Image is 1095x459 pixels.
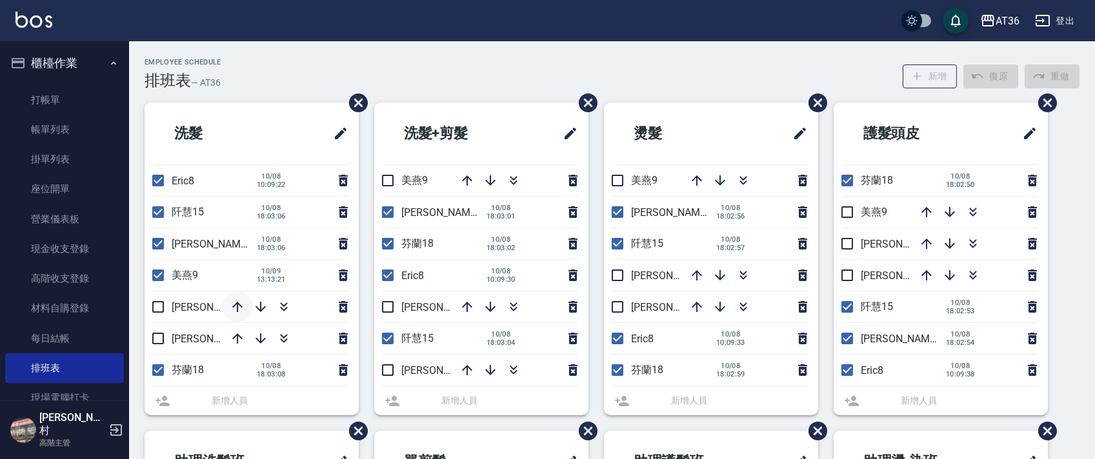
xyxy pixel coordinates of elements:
[15,12,52,28] img: Logo
[716,330,745,338] span: 10/08
[1029,84,1059,122] span: 刪除班表
[339,84,370,122] span: 刪除班表
[145,58,221,66] h2: Employee Schedule
[172,301,255,313] span: [PERSON_NAME]6
[10,417,36,443] img: Person
[844,110,977,157] h2: 護髮頭皮
[487,235,516,244] span: 10/08
[716,204,745,212] span: 10/08
[946,298,975,307] span: 10/08
[172,206,204,218] span: 阡慧15
[716,212,745,220] span: 18:02:56
[5,264,124,293] a: 高階收支登錄
[487,212,516,220] span: 18:03:01
[5,85,124,115] a: 打帳單
[861,333,950,345] span: [PERSON_NAME]16
[555,118,578,149] span: 修改班表的標題
[631,237,663,249] span: 阡慧15
[946,172,975,181] span: 10/08
[1029,412,1059,450] span: 刪除班表
[145,72,191,90] h3: 排班表
[569,84,599,122] span: 刪除班表
[5,204,124,234] a: 營業儀表板
[401,364,485,376] span: [PERSON_NAME]6
[39,411,105,437] h5: [PERSON_NAME]村
[401,301,490,313] span: [PERSON_NAME]11
[5,115,124,144] a: 帳單列表
[716,244,745,252] span: 18:02:57
[946,330,975,338] span: 10/08
[401,237,434,249] span: 芬蘭18
[943,8,969,34] button: save
[385,110,521,157] h2: 洗髮+剪髮
[5,174,124,204] a: 座位開單
[716,235,745,244] span: 10/08
[487,267,516,275] span: 10/08
[631,301,720,313] span: [PERSON_NAME]11
[799,412,829,450] span: 刪除班表
[799,84,829,122] span: 刪除班表
[172,175,194,187] span: Eric8
[487,244,516,252] span: 18:03:02
[861,300,893,313] span: 阡慧15
[716,338,745,347] span: 10:09:33
[257,235,286,244] span: 10/08
[785,118,808,149] span: 修改班表的標題
[5,353,124,383] a: 排班表
[487,275,516,284] span: 10:09:30
[569,412,599,450] span: 刪除班表
[5,234,124,264] a: 現金收支登錄
[5,293,124,323] a: 材料自購登錄
[172,238,261,250] span: [PERSON_NAME]16
[257,212,286,220] span: 18:03:06
[975,8,1025,34] button: AT36
[155,110,274,157] h2: 洗髮
[631,333,654,345] span: Eric8
[946,362,975,370] span: 10/08
[861,269,950,282] span: [PERSON_NAME]11
[487,204,516,212] span: 10/08
[861,206,887,218] span: 美燕9
[401,206,490,219] span: [PERSON_NAME]16
[172,364,204,376] span: 芬蘭18
[5,383,124,413] a: 現場電腦打卡
[257,204,286,212] span: 10/08
[257,370,286,378] span: 18:03:08
[861,364,883,376] span: Eric8
[39,437,105,449] p: 高階主管
[946,181,975,189] span: 18:02:50
[487,338,516,347] span: 18:03:04
[716,362,745,370] span: 10/08
[861,174,893,186] span: 芬蘭18
[257,275,286,284] span: 13:13:21
[996,13,1020,29] div: AT36
[257,267,286,275] span: 10/09
[257,181,286,189] span: 10:09:22
[257,244,286,252] span: 18:03:06
[946,338,975,347] span: 18:02:54
[487,330,516,338] span: 10/08
[631,174,658,186] span: 美燕9
[401,332,434,344] span: 阡慧15
[5,46,124,80] button: 櫃檯作業
[191,76,221,90] h6: — AT36
[946,370,975,378] span: 10:09:38
[257,172,286,181] span: 10/08
[401,269,424,282] span: Eric8
[631,206,720,219] span: [PERSON_NAME]16
[861,238,944,250] span: [PERSON_NAME]6
[172,333,261,345] span: [PERSON_NAME]11
[1014,118,1038,149] span: 修改班表的標題
[325,118,348,149] span: 修改班表的標題
[339,412,370,450] span: 刪除班表
[5,324,124,353] a: 每日結帳
[946,307,975,315] span: 18:02:53
[716,370,745,378] span: 18:02:59
[401,174,428,186] span: 美燕9
[257,362,286,370] span: 10/08
[631,364,663,376] span: 芬蘭18
[614,110,733,157] h2: 燙髮
[631,269,714,282] span: [PERSON_NAME]6
[172,269,198,281] span: 美燕9
[5,144,124,174] a: 掛單列表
